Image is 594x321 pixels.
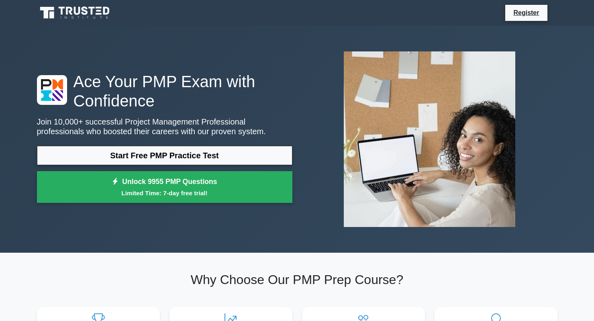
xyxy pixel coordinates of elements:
a: Register [508,8,544,18]
h1: Ace Your PMP Exam with Confidence [37,72,292,110]
h2: Why Choose Our PMP Prep Course? [37,272,557,287]
a: Start Free PMP Practice Test [37,146,292,165]
a: Unlock 9955 PMP QuestionsLimited Time: 7-day free trial! [37,171,292,203]
small: Limited Time: 7-day free trial! [47,188,282,198]
p: Join 10,000+ successful Project Management Professional professionals who boosted their careers w... [37,117,292,136]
